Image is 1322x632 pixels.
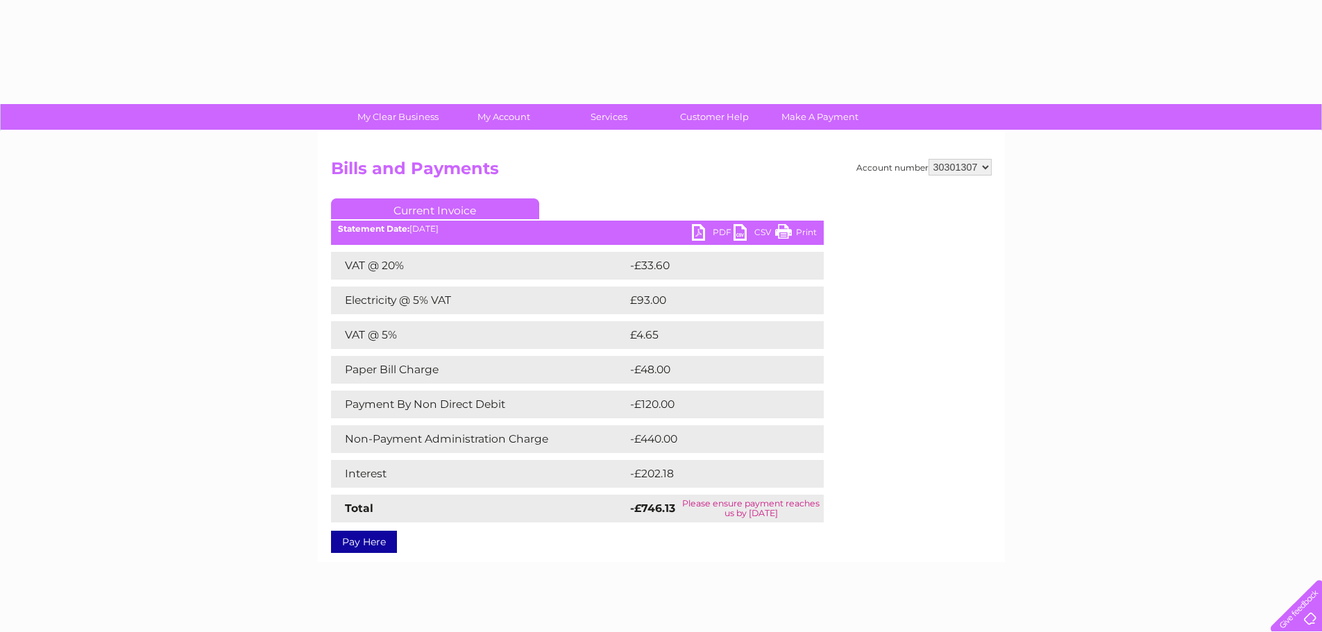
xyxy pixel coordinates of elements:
[338,223,409,234] b: Statement Date:
[331,391,627,418] td: Payment By Non Direct Debit
[627,356,799,384] td: -£48.00
[630,502,675,515] strong: -£746.13
[331,198,539,219] a: Current Invoice
[627,321,791,349] td: £4.65
[627,252,798,280] td: -£33.60
[331,224,824,234] div: [DATE]
[331,159,992,185] h2: Bills and Payments
[627,287,797,314] td: £93.00
[692,224,734,244] a: PDF
[856,159,992,176] div: Account number
[446,104,561,130] a: My Account
[552,104,666,130] a: Services
[331,356,627,384] td: Paper Bill Charge
[345,502,373,515] strong: Total
[627,391,800,418] td: -£120.00
[331,287,627,314] td: Electricity @ 5% VAT
[763,104,877,130] a: Make A Payment
[331,321,627,349] td: VAT @ 5%
[331,425,627,453] td: Non-Payment Administration Charge
[331,252,627,280] td: VAT @ 20%
[627,425,802,453] td: -£440.00
[341,104,455,130] a: My Clear Business
[331,460,627,488] td: Interest
[775,224,817,244] a: Print
[734,224,775,244] a: CSV
[679,495,824,522] td: Please ensure payment reaches us by [DATE]
[627,460,800,488] td: -£202.18
[657,104,772,130] a: Customer Help
[331,531,397,553] a: Pay Here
